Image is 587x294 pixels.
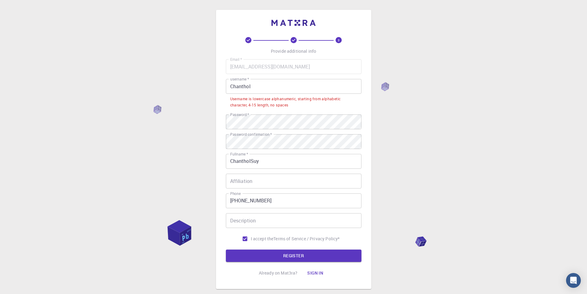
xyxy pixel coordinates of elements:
p: Already on Mat3ra? [259,270,298,276]
p: Provide additional info [271,48,316,54]
label: Email [230,57,242,62]
label: Fullname [230,151,248,157]
button: Sign in [302,267,328,279]
button: REGISTER [226,250,361,262]
label: Password [230,112,249,117]
p: Terms of Service / Privacy Policy * [273,236,340,242]
text: 3 [338,38,340,42]
span: I accept the [251,236,274,242]
a: Terms of Service / Privacy Policy* [273,236,340,242]
div: Username is lowercase alphanumeric, starting from alphabetic character, 4-15 length, no spaces [230,96,357,108]
label: Password confirmation [230,132,272,137]
label: username [230,77,249,82]
label: Phone [230,191,241,196]
div: Open Intercom Messenger [566,273,581,288]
